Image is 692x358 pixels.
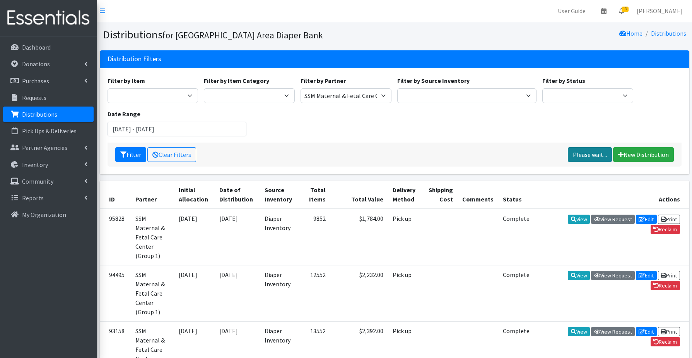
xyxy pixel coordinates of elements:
[636,215,657,224] a: Edit
[651,225,680,234] a: Reclaim
[658,327,680,336] a: Print
[397,76,470,85] label: Filter by Source Inventory
[3,174,94,189] a: Community
[174,209,215,265] td: [DATE]
[3,5,94,31] img: HumanEssentials
[3,107,94,122] a: Distributions
[636,271,657,280] a: Edit
[568,327,590,336] a: View
[100,265,131,321] td: 94495
[22,161,48,169] p: Inventory
[636,327,657,336] a: Edit
[568,271,590,280] a: View
[591,215,635,224] a: View Request
[100,209,131,265] td: 95828
[108,76,145,85] label: Filter by Item
[115,147,146,162] button: Filter
[330,265,388,321] td: $2,232.00
[568,147,612,162] a: Please wait...
[3,157,94,172] a: Inventory
[613,3,630,19] a: 13
[299,265,330,321] td: 12552
[422,181,458,209] th: Shipping Cost
[301,76,346,85] label: Filter by Partner
[651,337,680,346] a: Reclaim
[591,327,635,336] a: View Request
[22,43,51,51] p: Dashboard
[3,207,94,222] a: My Organization
[108,109,140,119] label: Date Range
[613,147,674,162] a: New Distribution
[630,3,689,19] a: [PERSON_NAME]
[458,181,498,209] th: Comments
[388,209,422,265] td: Pick up
[3,56,94,72] a: Donations
[651,281,680,290] a: Reclaim
[330,181,388,209] th: Total Value
[22,127,77,135] p: Pick Ups & Deliveries
[108,55,161,63] h3: Distribution Filters
[147,147,196,162] a: Clear Filters
[131,209,174,265] td: SSM Maternal & Fetal Care Center (Group 1)
[498,209,534,265] td: Complete
[568,215,590,224] a: View
[22,211,66,219] p: My Organization
[204,76,269,85] label: Filter by Item Category
[100,181,131,209] th: ID
[131,265,174,321] td: SSM Maternal & Fetal Care Center (Group 1)
[22,177,53,185] p: Community
[3,90,94,105] a: Requests
[619,29,642,37] a: Home
[299,209,330,265] td: 9852
[22,94,46,102] p: Requests
[22,110,57,118] p: Distributions
[215,181,260,209] th: Date of Distribution
[3,123,94,139] a: Pick Ups & Deliveries
[215,265,260,321] td: [DATE]
[260,209,299,265] td: Diaper Inventory
[591,271,635,280] a: View Request
[22,77,49,85] p: Purchases
[103,28,392,41] h1: Distributions
[498,181,534,209] th: Status
[3,190,94,206] a: Reports
[388,265,422,321] td: Pick up
[131,181,174,209] th: Partner
[174,181,215,209] th: Initial Allocation
[22,194,44,202] p: Reports
[260,265,299,321] td: Diaper Inventory
[535,181,689,209] th: Actions
[330,209,388,265] td: $1,784.00
[3,140,94,155] a: Partner Agencies
[215,209,260,265] td: [DATE]
[3,73,94,89] a: Purchases
[388,181,422,209] th: Delivery Method
[658,271,680,280] a: Print
[552,3,592,19] a: User Guide
[174,265,215,321] td: [DATE]
[22,144,67,151] p: Partner Agencies
[3,40,94,55] a: Dashboard
[542,76,585,85] label: Filter by Status
[162,29,323,41] small: for [GEOGRAPHIC_DATA] Area Diaper Bank
[108,122,247,136] input: January 1, 2011 - December 31, 2011
[622,7,629,12] span: 13
[299,181,330,209] th: Total Items
[498,265,534,321] td: Complete
[651,29,686,37] a: Distributions
[22,60,50,68] p: Donations
[260,181,299,209] th: Source Inventory
[658,215,680,224] a: Print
